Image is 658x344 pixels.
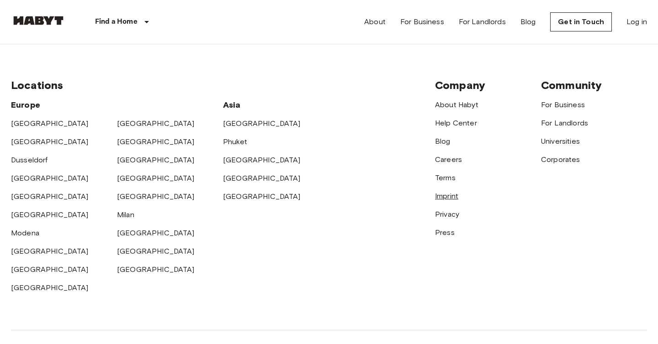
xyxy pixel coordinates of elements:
[117,210,134,219] a: Milan
[626,16,647,27] a: Log in
[11,265,89,274] a: [GEOGRAPHIC_DATA]
[459,16,506,27] a: For Landlords
[364,16,386,27] a: About
[541,137,580,146] a: Universities
[11,192,89,201] a: [GEOGRAPHIC_DATA]
[223,100,241,110] span: Asia
[435,210,459,219] a: Privacy
[11,78,63,92] span: Locations
[223,137,247,146] a: Phuket
[435,78,485,92] span: Company
[117,265,195,274] a: [GEOGRAPHIC_DATA]
[223,119,301,128] a: [GEOGRAPHIC_DATA]
[400,16,444,27] a: For Business
[223,192,301,201] a: [GEOGRAPHIC_DATA]
[117,119,195,128] a: [GEOGRAPHIC_DATA]
[435,155,462,164] a: Careers
[11,174,89,182] a: [GEOGRAPHIC_DATA]
[117,137,195,146] a: [GEOGRAPHIC_DATA]
[117,229,195,237] a: [GEOGRAPHIC_DATA]
[435,192,458,200] a: Imprint
[11,16,66,25] img: Habyt
[11,247,89,255] a: [GEOGRAPHIC_DATA]
[95,16,138,27] p: Find a Home
[550,12,612,31] a: Get in Touch
[435,228,455,237] a: Press
[11,100,40,110] span: Europe
[520,16,536,27] a: Blog
[11,119,89,128] a: [GEOGRAPHIC_DATA]
[541,78,602,92] span: Community
[223,174,301,182] a: [GEOGRAPHIC_DATA]
[223,156,301,164] a: [GEOGRAPHIC_DATA]
[117,156,195,164] a: [GEOGRAPHIC_DATA]
[435,119,477,127] a: Help Center
[11,137,89,146] a: [GEOGRAPHIC_DATA]
[541,119,588,127] a: For Landlords
[117,192,195,201] a: [GEOGRAPHIC_DATA]
[435,137,451,146] a: Blog
[117,247,195,255] a: [GEOGRAPHIC_DATA]
[11,229,39,237] a: Modena
[11,283,89,292] a: [GEOGRAPHIC_DATA]
[11,210,89,219] a: [GEOGRAPHIC_DATA]
[11,156,48,164] a: Dusseldorf
[117,174,195,182] a: [GEOGRAPHIC_DATA]
[541,100,585,109] a: For Business
[435,173,456,182] a: Terms
[541,155,580,164] a: Corporates
[435,100,478,109] a: About Habyt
